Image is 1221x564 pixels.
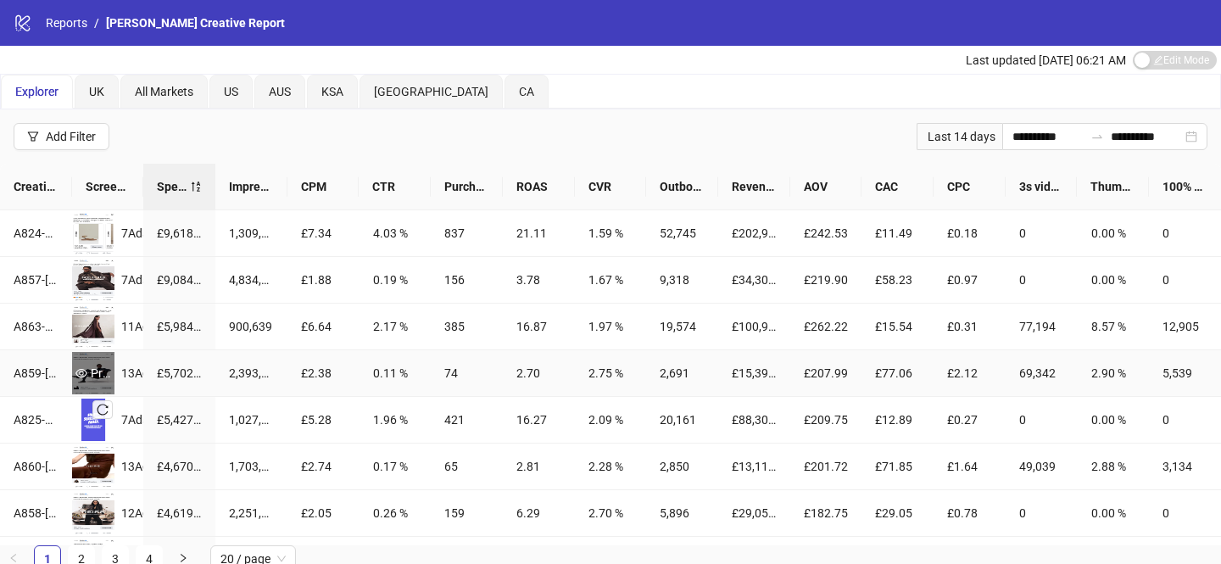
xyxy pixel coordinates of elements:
[373,410,418,429] div: 1.96 %
[917,123,1002,150] div: Last 14 days
[374,85,488,98] span: [GEOGRAPHIC_DATA]
[1019,271,1064,289] div: 0
[121,226,148,240] span: 7 Ads
[1090,130,1104,143] span: to
[732,364,777,383] div: £15,391.23
[861,164,934,210] th: CAC
[1019,224,1064,243] div: 0
[444,271,489,289] div: 156
[516,457,561,476] div: 2.81
[947,364,992,383] div: £2.12
[804,317,849,336] div: £262.22
[516,224,561,243] div: 21.11
[503,164,575,210] th: ROAS
[875,504,920,522] div: £29.05
[373,224,418,243] div: 4.03 %
[1091,504,1136,522] div: 0.00 %
[718,164,790,210] th: Revenue
[804,410,849,429] div: £209.75
[86,177,131,196] span: Screenshot
[229,224,274,243] div: 1,309,492
[229,271,274,289] div: 4,834,868
[588,224,633,243] div: 1.59 %
[588,271,633,289] div: 1.67 %
[444,410,489,429] div: 421
[121,366,155,380] span: 13 Ads
[1019,410,1064,429] div: 0
[157,364,202,383] div: £5,702.17
[157,317,202,336] div: £5,984.28
[732,410,777,429] div: £88,302.97
[372,177,417,196] span: CTR
[94,14,99,32] li: /
[875,317,920,336] div: £15.54
[1162,271,1207,289] div: 0
[588,317,633,336] div: 1.97 %
[89,85,104,98] span: UK
[444,177,489,196] span: Purchases
[121,320,155,333] span: 11 Ads
[135,85,193,98] span: All Markets
[224,85,238,98] span: US
[215,164,287,210] th: Impressions
[42,14,91,32] a: Reports
[14,317,59,336] div: A863-AW25-CATEGORY-GIFS-WW
[947,177,992,196] span: CPC
[72,164,144,210] th: Screenshot
[178,553,188,563] span: right
[157,177,190,196] span: Spend
[1162,410,1207,429] div: 0
[1091,317,1136,336] div: 8.57 %
[875,271,920,289] div: £58.23
[157,504,202,522] div: £4,619.67
[516,177,561,196] span: ROAS
[15,85,59,98] span: Explorer
[301,177,346,196] span: CPM
[1162,457,1207,476] div: 3,134
[1162,177,1207,196] span: 100% Thruplays
[157,457,202,476] div: £4,670.11
[121,273,148,287] span: 7 Ads
[1019,364,1064,383] div: 69,342
[301,410,346,429] div: £5.28
[804,271,849,289] div: £219.90
[804,504,849,522] div: £182.75
[660,317,705,336] div: 19,574
[373,317,418,336] div: 2.17 %
[1090,177,1135,196] span: Thumbstop Ratio
[157,271,202,289] div: £9,084.49
[1006,164,1078,210] th: 3s video views
[444,317,489,336] div: 385
[301,224,346,243] div: £7.34
[14,271,59,289] div: A857-[PERSON_NAME]-SIGNATURES-STATIC-MW
[588,410,633,429] div: 2.09 %
[1149,164,1221,210] th: 100% Thruplays
[157,224,202,243] div: £9,618.19
[359,164,431,210] th: CTR
[516,317,561,336] div: 16.87
[46,130,96,143] div: Add Filter
[14,177,59,196] span: Creative Description
[575,164,647,210] th: CVR
[14,224,59,243] div: A824-SUMMER-IN-CITY-DPA-WW
[732,271,777,289] div: £34,303.78
[1019,504,1064,522] div: 0
[1019,317,1064,336] div: 77,194
[14,410,59,429] div: A825-SUMMER-IN-CITY-DPA-MW
[301,457,346,476] div: £2.74
[516,410,561,429] div: 16.27
[301,504,346,522] div: £2.05
[229,177,274,196] span: Impressions
[229,410,274,429] div: 1,027,070
[75,367,87,379] span: eye
[660,364,705,383] div: 2,691
[8,553,19,563] span: left
[1162,504,1207,522] div: 0
[1091,271,1136,289] div: 0.00 %
[660,271,705,289] div: 9,318
[947,224,992,243] div: £0.18
[121,460,155,473] span: 13 Ads
[321,85,343,98] span: KSA
[373,457,418,476] div: 0.17 %
[1019,177,1064,196] span: 3s video views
